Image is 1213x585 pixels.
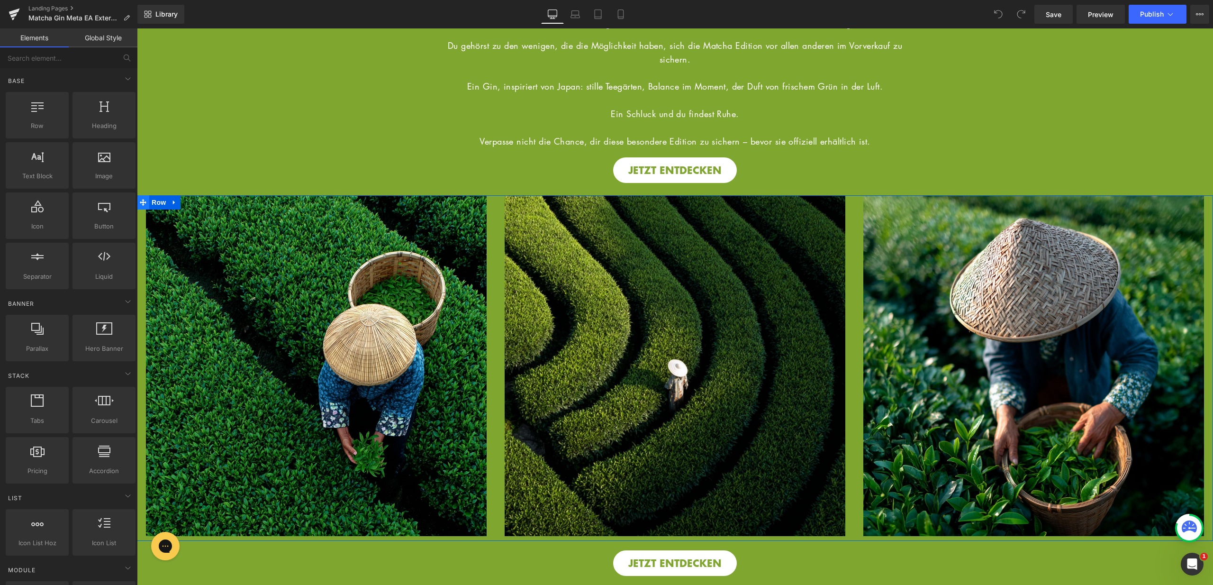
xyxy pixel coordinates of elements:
span: Separator [9,272,66,282]
font: Du gehörst zu den wenigen, die die Möglichkeit haben, sich die Matcha Edition vor allen anderen i... [311,11,765,37]
span: List [7,494,23,503]
a: Landing Pages [28,5,137,12]
font: Ein Schluck und du findest Ruhe. [474,80,602,91]
span: Accordion [75,466,133,476]
span: Parallax [9,344,66,354]
font: Verpasse nicht die Chance, dir diese besondere Edition zu sichern – bevor sie offiziell erhältlic... [343,107,733,119]
span: Liquid [75,272,133,282]
span: Text Block [9,171,66,181]
a: JETZT ENTDECKEN [476,129,600,155]
iframe: Intercom live chat [1181,553,1204,576]
iframe: Gorgias live chat messenger [9,500,47,535]
span: Library [155,10,178,18]
span: Module [7,566,36,575]
span: Icon List [75,538,133,548]
span: Carousel [75,416,133,426]
span: Row [9,121,66,131]
a: Tablet [587,5,609,24]
span: Base [7,76,26,85]
span: Button [75,221,133,231]
span: 1 [1200,553,1208,560]
span: JETZT ENTDECKEN [491,135,585,149]
font: Ein Gin, inspiriert von Japan: stille Teegärten, Balance im Moment, der Duft von frischem Grün in... [330,52,746,64]
span: Heading [75,121,133,131]
span: JETZT ENTDECKEN [491,528,585,542]
span: Row [12,167,31,181]
a: Preview [1077,5,1125,24]
a: Mobile [609,5,632,24]
span: Preview [1088,9,1113,19]
span: Matcha Gin Meta EA External Bestätigungsseite [28,14,119,22]
span: Pricing [9,466,66,476]
button: Redo [1012,5,1031,24]
button: Undo [989,5,1008,24]
span: Tabs [9,416,66,426]
span: Hero Banner [75,344,133,354]
span: Publish [1140,10,1164,18]
button: Publish [1129,5,1186,24]
a: Expand / Collapse [31,167,44,181]
a: New Library [137,5,184,24]
a: Laptop [564,5,587,24]
span: Stack [7,371,30,380]
span: Banner [7,299,35,308]
a: JETZT ENTDECKEN [476,522,600,548]
span: Icon [9,221,66,231]
a: Global Style [69,28,137,47]
span: Image [75,171,133,181]
span: Save [1046,9,1061,19]
button: More [1190,5,1209,24]
span: Icon List Hoz [9,538,66,548]
a: Desktop [541,5,564,24]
